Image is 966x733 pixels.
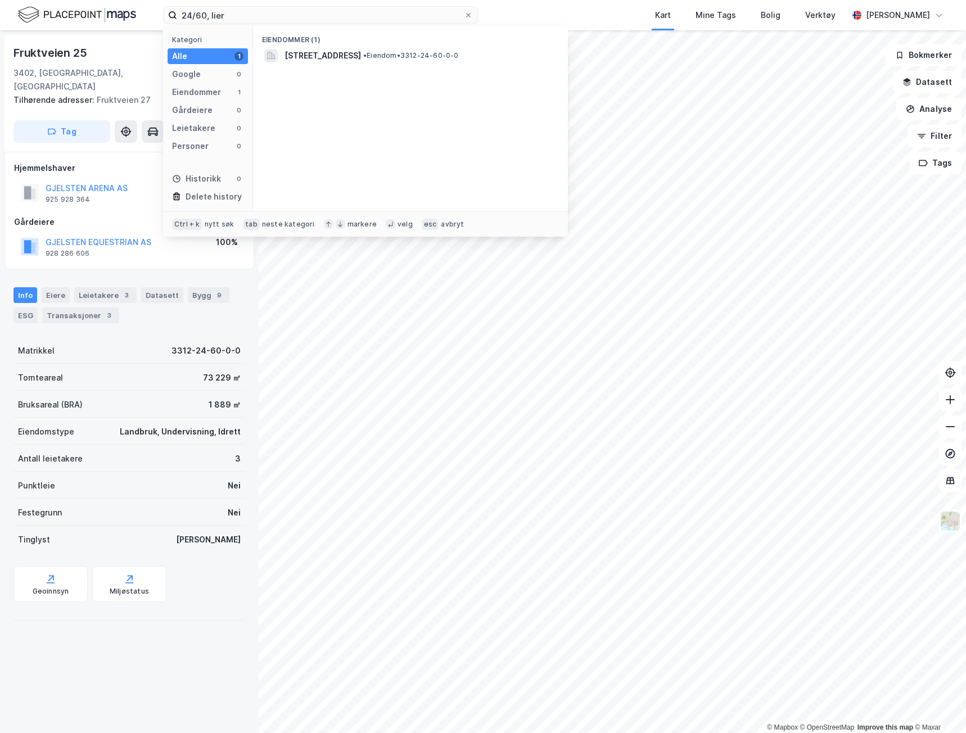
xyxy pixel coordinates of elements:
a: OpenStreetMap [800,723,855,731]
div: Historikk [172,172,221,185]
div: Bygg [188,287,229,303]
div: Tomteareal [18,371,63,384]
div: 3312-24-60-0-0 [171,344,241,358]
div: Nei [228,479,241,492]
button: Tags [909,152,962,174]
div: Tinglyst [18,533,50,546]
div: Nei [228,506,241,519]
div: Gårdeiere [172,103,213,117]
img: Z [940,510,961,532]
div: markere [347,220,377,229]
span: Tilhørende adresser: [13,95,97,105]
div: esc [422,219,439,230]
div: velg [398,220,413,229]
button: Bokmerker [886,44,962,66]
div: Gårdeiere [14,215,245,229]
div: Transaksjoner [42,307,119,323]
a: Mapbox [767,723,798,731]
div: Eiendommer (1) [253,26,568,47]
iframe: Chat Widget [910,679,966,733]
div: Info [13,287,37,303]
div: 3402, [GEOGRAPHIC_DATA], [GEOGRAPHIC_DATA] [13,66,203,93]
button: Filter [908,125,962,147]
div: Google [172,67,201,81]
div: 9 [214,289,225,301]
img: logo.f888ab2527a4732fd821a326f86c7f29.svg [18,5,136,25]
div: neste kategori [262,220,315,229]
div: Landbruk, Undervisning, Idrett [120,425,241,438]
div: Bolig [761,8,780,22]
div: 3 [103,310,115,321]
button: Analyse [896,98,962,120]
span: Eiendom • 3312-24-60-0-0 [363,51,459,60]
div: Kart [655,8,671,22]
button: Tag [13,120,110,143]
a: Improve this map [857,723,913,731]
div: Matrikkel [18,344,55,358]
div: Punktleie [18,479,55,492]
div: Eiere [42,287,70,303]
div: Eiendommer [172,85,221,99]
div: Miljøstatus [110,587,149,596]
div: Alle [172,49,187,63]
div: 3 [235,452,241,465]
div: 928 286 606 [46,249,89,258]
div: Personer [172,139,209,153]
div: Mine Tags [696,8,736,22]
div: 0 [234,174,243,183]
div: Bruksareal (BRA) [18,398,83,411]
div: 0 [234,70,243,79]
div: 1 889 ㎡ [209,398,241,411]
button: Datasett [893,71,962,93]
div: [PERSON_NAME] [866,8,930,22]
div: Fruktveien 25 [13,44,89,62]
div: Kategori [172,35,248,44]
div: Eiendomstype [18,425,74,438]
div: [PERSON_NAME] [176,533,241,546]
span: [STREET_ADDRESS] [285,49,361,62]
div: 925 928 364 [46,195,90,204]
div: Festegrunn [18,506,62,519]
div: ESG [13,307,38,323]
div: 1 [234,52,243,61]
div: 0 [234,124,243,133]
div: tab [243,219,260,230]
div: 0 [234,106,243,115]
div: Ctrl + k [172,219,202,230]
div: nytt søk [205,220,234,229]
div: 100% [216,236,238,249]
div: Hjemmelshaver [14,161,245,175]
div: 73 229 ㎡ [203,371,241,384]
div: 3 [121,289,132,301]
div: Fruktveien 27 [13,93,236,107]
div: Datasett [141,287,183,303]
div: avbryt [441,220,464,229]
div: Kontrollprogram for chat [910,679,966,733]
span: • [363,51,367,60]
input: Søk på adresse, matrikkel, gårdeiere, leietakere eller personer [177,7,464,24]
div: Verktøy [805,8,836,22]
div: Geoinnsyn [33,587,69,596]
div: 0 [234,142,243,151]
div: Antall leietakere [18,452,83,465]
div: Leietakere [74,287,137,303]
div: 1 [234,88,243,97]
div: Delete history [186,190,242,203]
div: Leietakere [172,121,215,135]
